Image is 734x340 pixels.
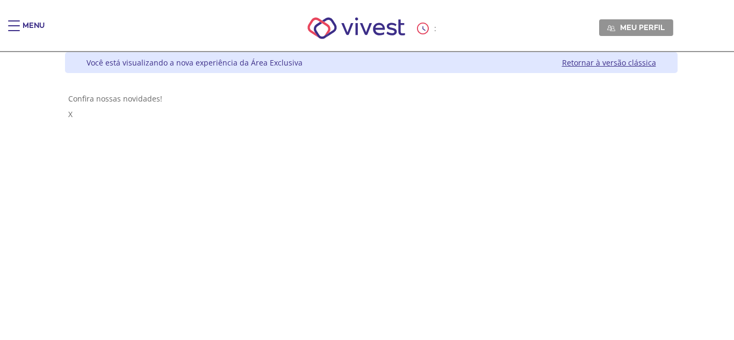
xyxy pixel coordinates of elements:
div: : [417,23,438,34]
img: Vivest [296,5,418,51]
span: Meu perfil [620,23,665,32]
div: Vivest [57,52,678,340]
div: Confira nossas novidades! [68,93,674,104]
span: X [68,109,73,119]
a: Meu perfil [599,19,673,35]
div: Menu [23,20,45,42]
div: Você está visualizando a nova experiência da Área Exclusiva [87,57,303,68]
a: Retornar à versão clássica [562,57,656,68]
img: Meu perfil [607,24,615,32]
